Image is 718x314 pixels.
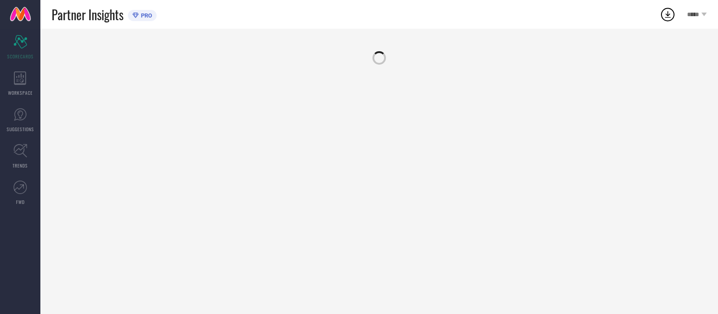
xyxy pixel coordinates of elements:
span: WORKSPACE [8,89,33,96]
span: PRO [139,12,152,19]
span: FWD [16,199,25,205]
span: SCORECARDS [7,53,34,60]
span: SUGGESTIONS [7,126,34,133]
span: TRENDS [13,162,28,169]
span: Partner Insights [52,5,123,24]
div: Open download list [660,6,676,22]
